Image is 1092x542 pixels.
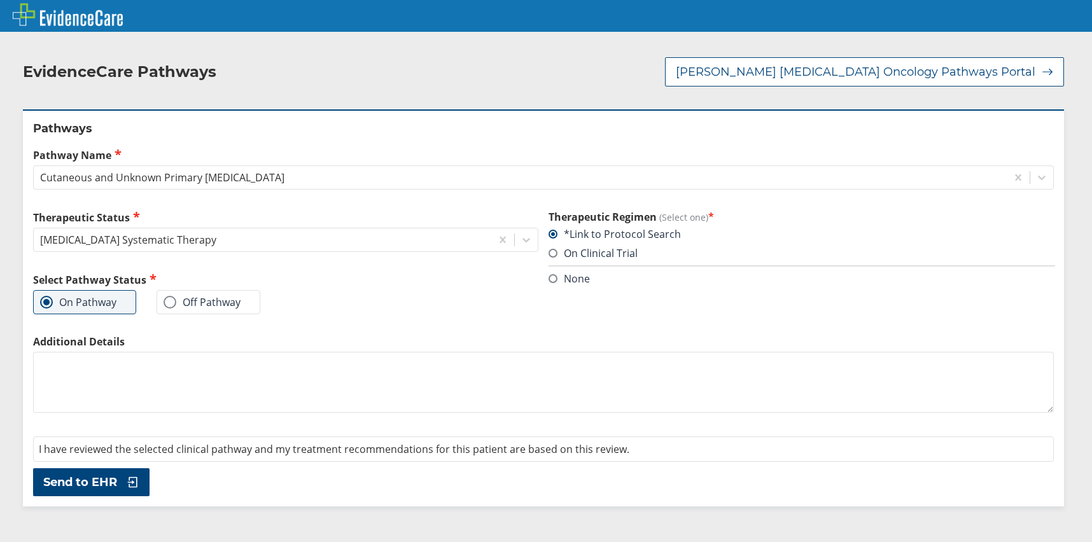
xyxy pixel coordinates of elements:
h3: Therapeutic Regimen [549,210,1054,224]
label: On Pathway [40,296,116,309]
div: Cutaneous and Unknown Primary [MEDICAL_DATA] [40,170,284,184]
label: None [549,272,590,286]
label: *Link to Protocol Search [549,227,681,241]
div: [MEDICAL_DATA] Systematic Therapy [40,233,216,247]
button: Send to EHR [33,468,150,496]
label: On Clinical Trial [549,246,638,260]
img: EvidenceCare [13,3,123,26]
span: Send to EHR [43,475,117,490]
span: I have reviewed the selected clinical pathway and my treatment recommendations for this patient a... [39,442,629,456]
span: (Select one) [659,211,708,223]
h2: Pathways [33,121,1054,136]
label: Off Pathway [164,296,241,309]
h2: Select Pathway Status [33,272,538,287]
label: Therapeutic Status [33,210,538,225]
h2: EvidenceCare Pathways [23,62,216,81]
label: Additional Details [33,335,1054,349]
span: [PERSON_NAME] [MEDICAL_DATA] Oncology Pathways Portal [676,64,1035,80]
button: [PERSON_NAME] [MEDICAL_DATA] Oncology Pathways Portal [665,57,1064,87]
label: Pathway Name [33,148,1054,162]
